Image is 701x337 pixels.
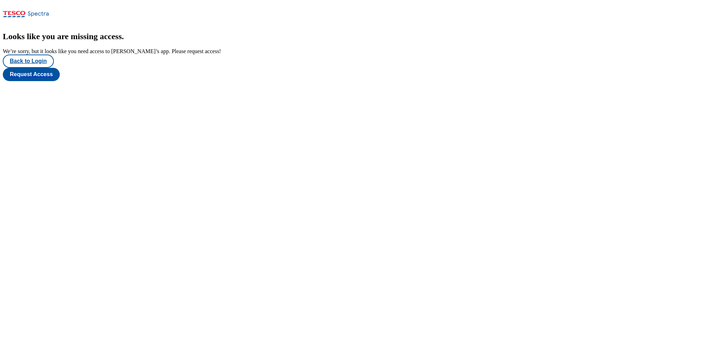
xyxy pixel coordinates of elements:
span: . [122,32,124,41]
a: Back to Login [3,55,698,68]
button: Back to Login [3,55,54,68]
a: Request Access [3,68,698,81]
div: We’re sorry, but it looks like you need access to [PERSON_NAME]’s app. Please request access! [3,48,698,55]
button: Request Access [3,68,60,81]
h2: Looks like you are missing access [3,32,698,41]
